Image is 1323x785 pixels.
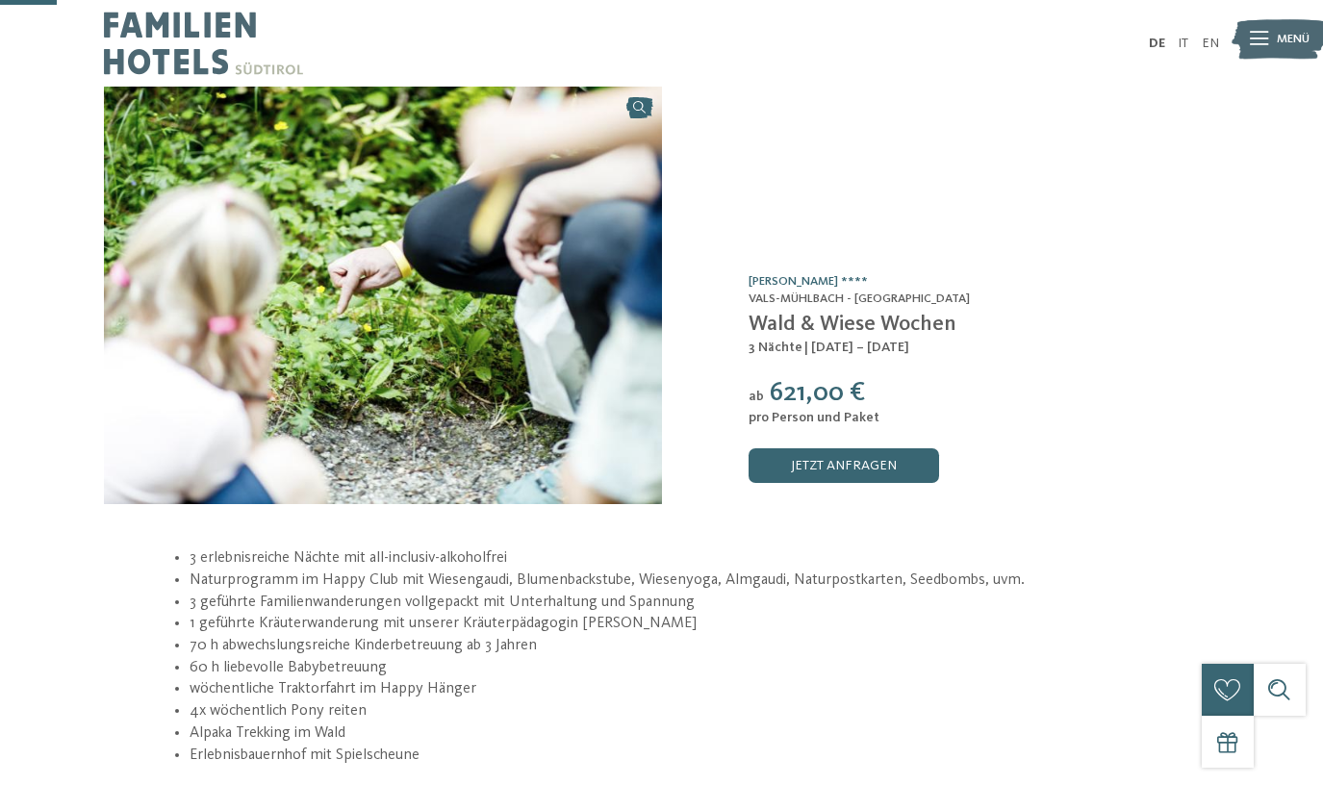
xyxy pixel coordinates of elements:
[804,341,909,354] span: | [DATE] – [DATE]
[190,700,1147,722] li: 4x wöchentlich Pony reiten
[1149,37,1165,50] a: DE
[1178,37,1188,50] a: IT
[749,292,970,305] span: Vals-Mühlbach - [GEOGRAPHIC_DATA]
[749,314,956,335] span: Wald & Wiese Wochen
[1277,31,1310,48] span: Menü
[749,341,802,354] span: 3 Nächte
[190,745,1147,767] li: Erlebnisbauernhof mit Spielscheune
[190,613,1147,635] li: 1 geführte Kräuterwanderung mit unserer Kräuterpädagogin [PERSON_NAME]
[190,547,1147,570] li: 3 erlebnisreiche Nächte mit all-inclusiv-alkoholfrei
[749,411,879,424] span: pro Person und Paket
[749,448,939,483] a: jetzt anfragen
[104,87,661,504] img: Wald & Wiese Wochen
[1202,37,1219,50] a: EN
[190,592,1147,614] li: 3 geführte Familienwanderungen vollgepackt mit Unterhaltung und Spannung
[770,380,865,406] span: 621,00 €
[190,657,1147,679] li: 60 h liebevolle Babybetreuung
[190,570,1147,592] li: Naturprogramm im Happy Club mit Wiesengaudi, Blumenbackstube, Wiesenyoga, Almgaudi, Naturpostkart...
[190,722,1147,745] li: Alpaka Trekking im Wald
[190,678,1147,700] li: wöchentliche Traktorfahrt im Happy Hänger
[749,390,764,403] span: ab
[190,635,1147,657] li: 70 h abwechslungsreiche Kinderbetreuung ab 3 Jahren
